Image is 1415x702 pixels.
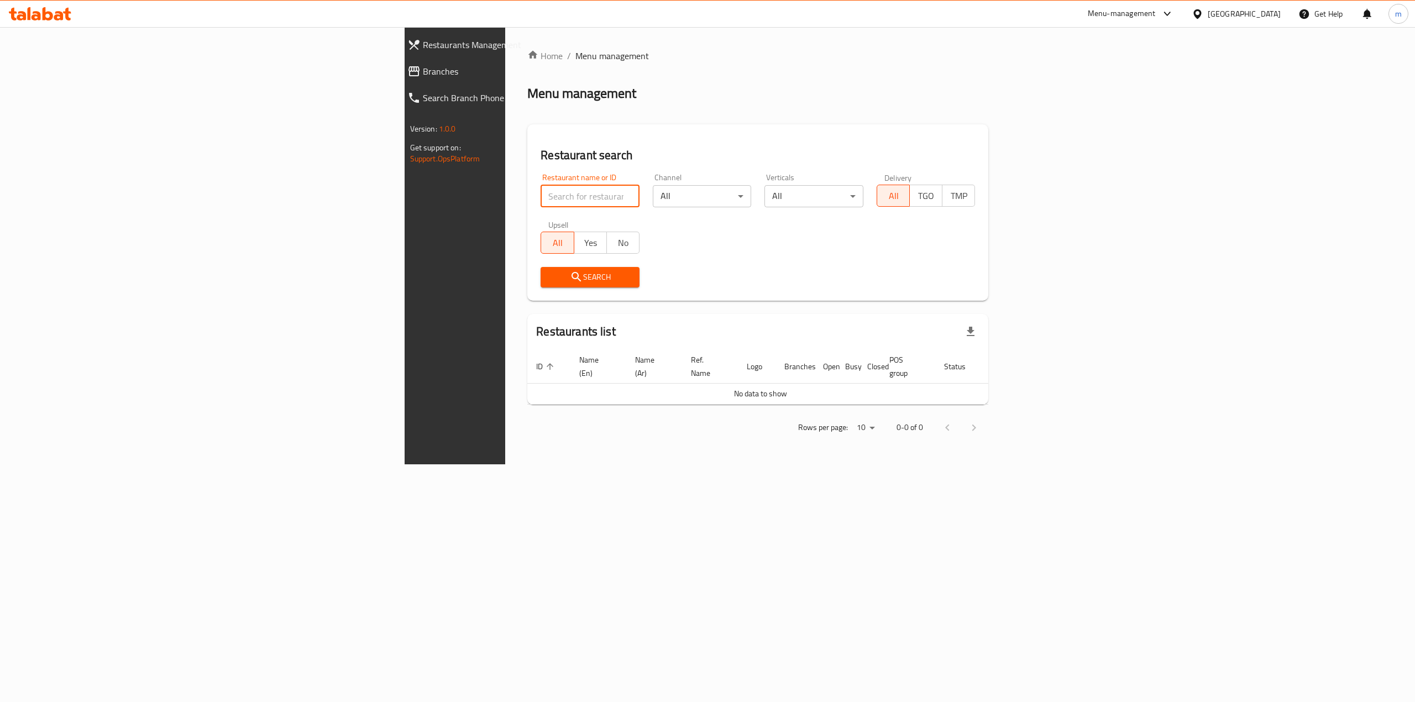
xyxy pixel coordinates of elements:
span: All [882,188,905,204]
nav: breadcrumb [527,49,988,62]
span: ID [536,360,557,373]
th: Logo [738,350,775,384]
a: Restaurants Management [399,32,641,58]
div: Export file [957,318,984,345]
button: All [541,232,574,254]
span: POS group [889,353,922,380]
div: Menu-management [1088,7,1156,20]
button: All [877,185,910,207]
p: 0-0 of 0 [897,421,923,434]
span: All [546,235,569,251]
div: All [764,185,863,207]
th: Busy [836,350,858,384]
input: Search for restaurant name or ID.. [541,185,640,207]
span: Name (Ar) [635,353,669,380]
a: Search Branch Phone [399,85,641,111]
th: Closed [858,350,881,384]
span: m [1395,8,1402,20]
h2: Restaurants list [536,323,615,340]
div: Rows per page: [852,420,879,436]
span: Ref. Name [691,353,725,380]
h2: Restaurant search [541,147,975,164]
label: Upsell [548,221,569,228]
span: No data to show [734,386,787,401]
span: Restaurants Management [423,38,632,51]
span: Search [549,270,631,284]
span: Search Branch Phone [423,91,632,104]
span: Branches [423,65,632,78]
button: Search [541,267,640,287]
button: TMP [942,185,975,207]
a: Support.OpsPlatform [410,151,480,166]
span: Get support on: [410,140,461,155]
button: TGO [909,185,942,207]
span: 1.0.0 [439,122,456,136]
label: Delivery [884,174,912,181]
span: No [611,235,635,251]
span: Version: [410,122,437,136]
span: TGO [914,188,938,204]
th: Branches [775,350,814,384]
p: Rows per page: [798,421,848,434]
span: Yes [579,235,602,251]
th: Open [814,350,836,384]
span: TMP [947,188,971,204]
button: No [606,232,640,254]
button: Yes [574,232,607,254]
div: [GEOGRAPHIC_DATA] [1208,8,1281,20]
span: Status [944,360,980,373]
span: Name (En) [579,353,613,380]
div: All [653,185,752,207]
table: enhanced table [527,350,1031,405]
a: Branches [399,58,641,85]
